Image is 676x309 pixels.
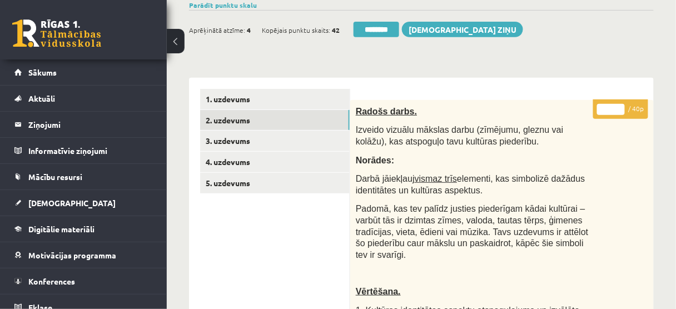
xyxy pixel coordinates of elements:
[415,174,457,183] u: vismaz trīs
[189,1,257,9] a: Parādīt punktu skalu
[14,216,153,242] a: Digitālie materiāli
[28,172,82,182] span: Mācību resursi
[28,67,57,77] span: Sākums
[14,138,153,163] a: Informatīvie ziņojumi
[28,93,55,103] span: Aktuāli
[14,164,153,190] a: Mācību resursi
[356,156,394,165] span: Norādes:
[402,22,523,37] a: [DEMOGRAPHIC_DATA] ziņu
[14,268,153,294] a: Konferences
[200,110,350,131] a: 2. uzdevums
[356,107,417,116] span: Radošs darbs.
[28,112,153,137] legend: Ziņojumi
[200,173,350,193] a: 5. uzdevums
[200,152,350,172] a: 4. uzdevums
[189,22,245,38] span: Aprēķinātā atzīme:
[200,131,350,151] a: 3. uzdevums
[356,204,589,259] span: Padomā, kas tev palīdz justies piederīgam kādai kultūrai – varbūt tās ir dzimtas zīmes, valoda, t...
[14,242,153,268] a: Motivācijas programma
[14,190,153,216] a: [DEMOGRAPHIC_DATA]
[28,138,153,163] legend: Informatīvie ziņojumi
[11,11,279,98] body: Bagātinātā teksta redaktors, wiswyg-editor-47433753582500-1760469480-656
[247,22,251,38] span: 4
[28,224,95,234] span: Digitālie materiāli
[332,22,340,38] span: 42
[262,22,330,38] span: Kopējais punktu skaits:
[356,125,564,146] span: Izveido vizuālu mākslas darbu (zīmējumu, gleznu vai kolāžu), kas atspoguļo tavu kultūras piederību.
[11,11,280,23] body: Bagātinātā teksta redaktors, wiswyg-editor-user-answer-47433752989180
[28,250,116,260] span: Motivācijas programma
[12,19,101,47] a: Rīgas 1. Tālmācības vidusskola
[356,174,585,195] span: Darbā jāiekļauj elementi, kas simbolizē dažādus identitātes un kultūras aspektus.
[14,112,153,137] a: Ziņojumi
[14,86,153,111] a: Aktuāli
[14,59,153,85] a: Sākums
[356,287,401,296] span: Vērtēšana.
[28,276,75,286] span: Konferences
[28,198,116,208] span: [DEMOGRAPHIC_DATA]
[200,89,350,109] a: 1. uzdevums
[593,99,648,119] p: / 40p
